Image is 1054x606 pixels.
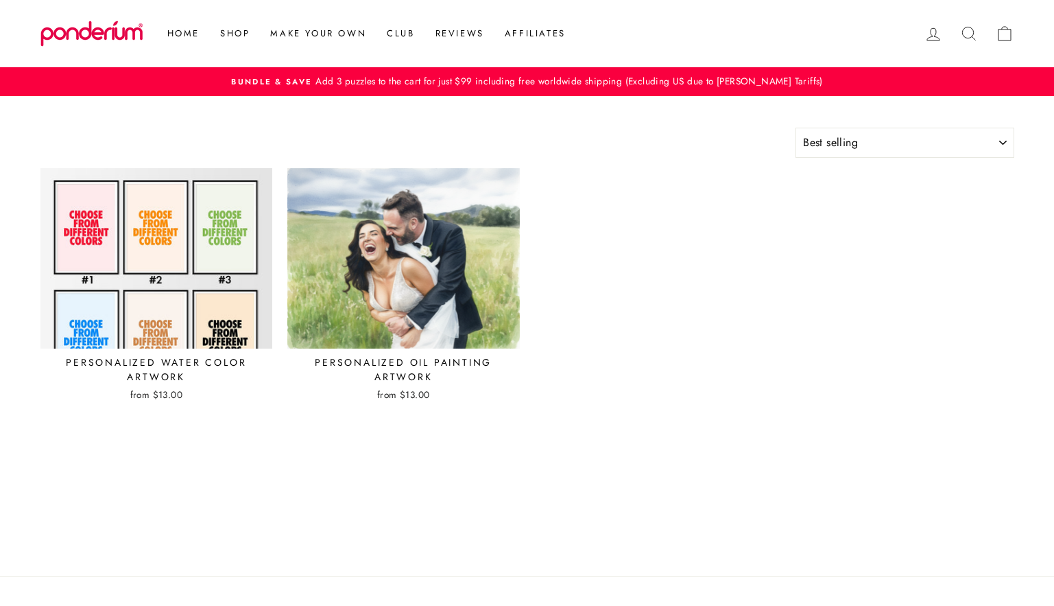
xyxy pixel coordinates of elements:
a: Affiliates [494,21,576,46]
a: Shop [210,21,260,46]
div: from $13.00 [287,388,520,401]
a: Personalized Oil Painting Artwork from $13.00 [287,168,520,406]
a: Make Your Own [260,21,376,46]
a: Home [157,21,210,46]
div: from $13.00 [40,388,273,401]
span: Add 3 puzzles to the cart for just $99 including free worldwide shipping (Excluding US due to [PE... [312,74,822,88]
div: Personalized Oil Painting Artwork [287,356,520,384]
a: Reviews [425,21,494,46]
span: Bundle & Save [231,76,312,87]
a: Personalized Water Color Artwork from $13.00 [40,168,273,406]
img: Ponderium [40,21,143,47]
div: Personalized Water Color Artwork [40,356,273,384]
a: Bundle & SaveAdd 3 puzzles to the cart for just $99 including free worldwide shipping (Excluding ... [44,74,1011,89]
ul: Primary [150,21,576,46]
a: Club [376,21,424,46]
